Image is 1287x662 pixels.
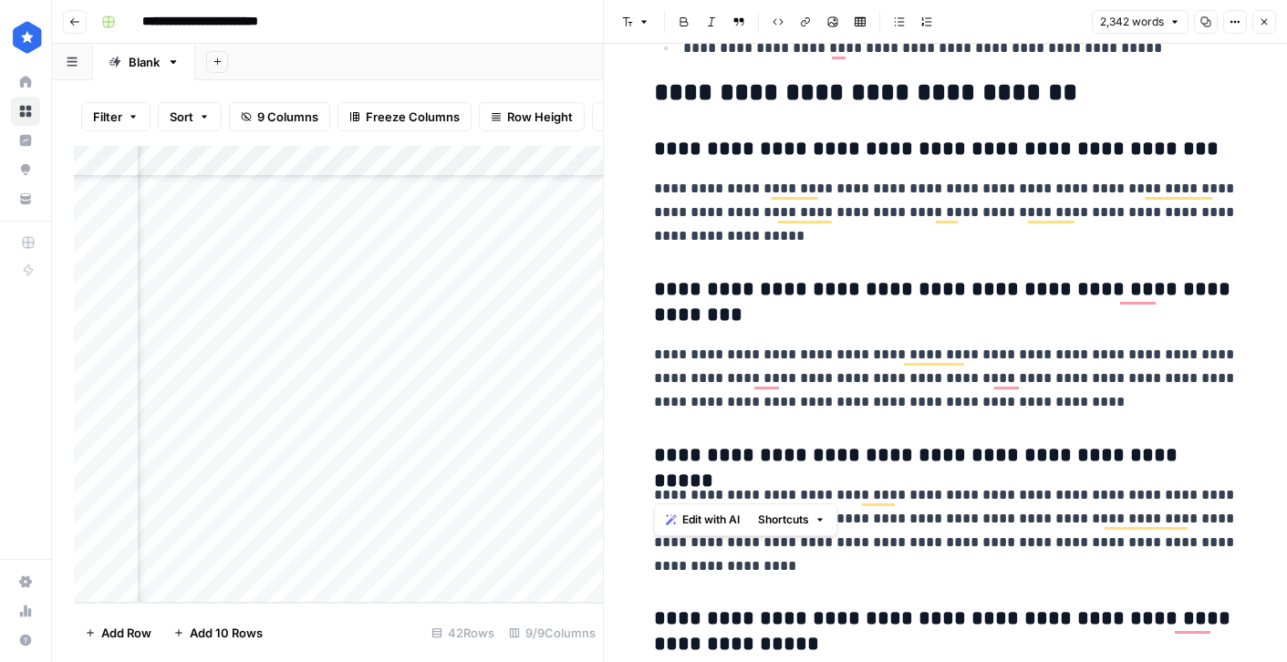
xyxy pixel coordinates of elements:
[659,508,747,532] button: Edit with AI
[129,53,160,71] div: Blank
[81,102,150,131] button: Filter
[479,102,585,131] button: Row Height
[11,596,40,626] a: Usage
[682,512,740,528] span: Edit with AI
[502,618,603,647] div: 9/9 Columns
[158,102,222,131] button: Sort
[229,102,330,131] button: 9 Columns
[11,15,40,60] button: Workspace: ConsumerAffairs
[751,508,833,532] button: Shortcuts
[93,44,195,80] a: Blank
[11,155,40,184] a: Opportunities
[337,102,472,131] button: Freeze Columns
[11,21,44,54] img: ConsumerAffairs Logo
[101,624,151,642] span: Add Row
[1100,14,1164,30] span: 2,342 words
[11,626,40,655] button: Help + Support
[190,624,263,642] span: Add 10 Rows
[93,108,122,126] span: Filter
[758,512,809,528] span: Shortcuts
[11,97,40,126] a: Browse
[170,108,193,126] span: Sort
[11,567,40,596] a: Settings
[257,108,318,126] span: 9 Columns
[11,184,40,213] a: Your Data
[366,108,460,126] span: Freeze Columns
[11,126,40,155] a: Insights
[507,108,573,126] span: Row Height
[11,67,40,97] a: Home
[162,618,274,647] button: Add 10 Rows
[74,618,162,647] button: Add Row
[424,618,502,647] div: 42 Rows
[1092,10,1188,34] button: 2,342 words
